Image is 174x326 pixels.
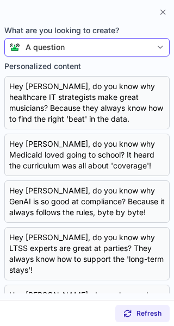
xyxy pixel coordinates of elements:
[5,43,20,52] img: Connie from ContactOut
[136,309,161,318] span: Refresh
[115,305,170,322] button: Refresh
[9,185,165,218] div: Hey [PERSON_NAME], do you know why GenAI is so good at compliance? Because it always follows the ...
[9,81,165,124] div: Hey [PERSON_NAME], do you know why healthcare IT strategists make great musicians? Because they a...
[4,25,170,36] span: What are you looking to create?
[9,232,165,275] div: Hey [PERSON_NAME], do you know why LTSS experts are great at parties? They always know how to sup...
[4,61,170,72] label: Personalized content
[9,139,165,171] div: Hey [PERSON_NAME], do you know why Medicaid loved going to school? It heard the curriculum was al...
[26,42,65,53] div: A question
